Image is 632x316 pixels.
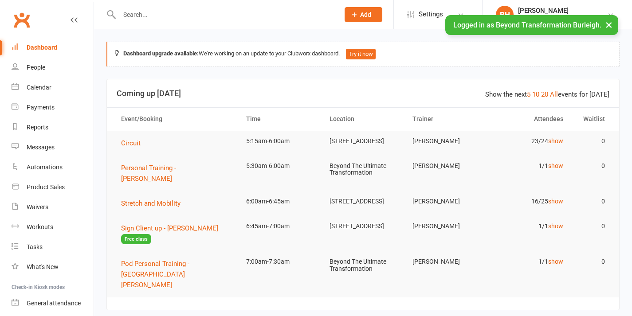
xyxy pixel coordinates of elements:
[121,223,230,245] button: Sign Client up - [PERSON_NAME]Free class
[12,137,94,157] a: Messages
[527,90,530,98] a: 5
[121,260,189,289] span: Pod Personal Training - [GEOGRAPHIC_DATA][PERSON_NAME]
[27,243,43,250] div: Tasks
[106,42,620,66] div: We're working on an update to your Clubworx dashboard.
[238,131,322,152] td: 5:15am-6:00am
[550,90,558,98] a: All
[548,198,563,205] a: show
[27,263,59,270] div: What's New
[12,197,94,217] a: Waivers
[121,163,230,184] button: Personal Training - [PERSON_NAME]
[238,156,322,176] td: 5:30am-6:00am
[404,216,488,237] td: [PERSON_NAME]
[121,139,141,147] span: Circuit
[12,257,94,277] a: What's New
[548,258,563,265] a: show
[345,7,382,22] button: Add
[488,108,571,130] th: Attendees
[12,157,94,177] a: Automations
[27,104,55,111] div: Payments
[453,21,601,29] span: Logged in as Beyond Transformation Burleigh.
[27,124,48,131] div: Reports
[12,117,94,137] a: Reports
[12,78,94,98] a: Calendar
[12,98,94,117] a: Payments
[123,50,199,57] strong: Dashboard upgrade available:
[419,4,443,24] span: Settings
[548,162,563,169] a: show
[121,198,187,209] button: Stretch and Mobility
[518,7,607,15] div: [PERSON_NAME]
[12,237,94,257] a: Tasks
[404,108,488,130] th: Trainer
[488,251,571,272] td: 1/1
[238,191,322,212] td: 6:00am-6:45am
[404,251,488,272] td: [PERSON_NAME]
[27,44,57,51] div: Dashboard
[532,90,539,98] a: 10
[322,156,405,183] td: Beyond The Ultimate Transformation
[121,164,176,183] span: Personal Training - [PERSON_NAME]
[485,89,609,100] div: Show the next events for [DATE]
[12,177,94,197] a: Product Sales
[27,144,55,151] div: Messages
[27,203,48,211] div: Waivers
[121,224,218,232] span: Sign Client up - [PERSON_NAME]
[571,131,613,152] td: 0
[11,9,33,31] a: Clubworx
[238,216,322,237] td: 6:45am-7:00am
[27,183,65,191] div: Product Sales
[571,191,613,212] td: 0
[117,89,609,98] h3: Coming up [DATE]
[601,15,617,34] button: ×
[488,156,571,176] td: 1/1
[238,108,322,130] th: Time
[27,84,51,91] div: Calendar
[488,216,571,237] td: 1/1
[121,258,230,290] button: Pod Personal Training - [GEOGRAPHIC_DATA][PERSON_NAME]
[404,131,488,152] td: [PERSON_NAME]
[121,199,181,207] span: Stretch and Mobility
[113,108,238,130] th: Event/Booking
[322,216,405,237] td: [STREET_ADDRESS]
[12,217,94,237] a: Workouts
[117,8,333,21] input: Search...
[346,49,376,59] button: Try it now
[27,223,53,230] div: Workouts
[121,138,147,148] button: Circuit
[571,156,613,176] td: 0
[488,131,571,152] td: 23/24
[12,38,94,58] a: Dashboard
[518,15,607,23] div: Beyond Transformation Burleigh
[322,108,405,130] th: Location
[27,64,45,71] div: People
[496,6,514,23] div: BH
[121,234,151,244] span: Free class
[12,293,94,313] a: General attendance kiosk mode
[404,156,488,176] td: [PERSON_NAME]
[548,222,563,230] a: show
[27,164,63,171] div: Automations
[404,191,488,212] td: [PERSON_NAME]
[27,300,81,307] div: General attendance
[571,108,613,130] th: Waitlist
[12,58,94,78] a: People
[541,90,548,98] a: 20
[488,191,571,212] td: 16/25
[322,251,405,279] td: Beyond The Ultimate Transformation
[360,11,371,18] span: Add
[238,251,322,272] td: 7:00am-7:30am
[322,131,405,152] td: [STREET_ADDRESS]
[322,191,405,212] td: [STREET_ADDRESS]
[571,216,613,237] td: 0
[571,251,613,272] td: 0
[548,137,563,144] a: show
